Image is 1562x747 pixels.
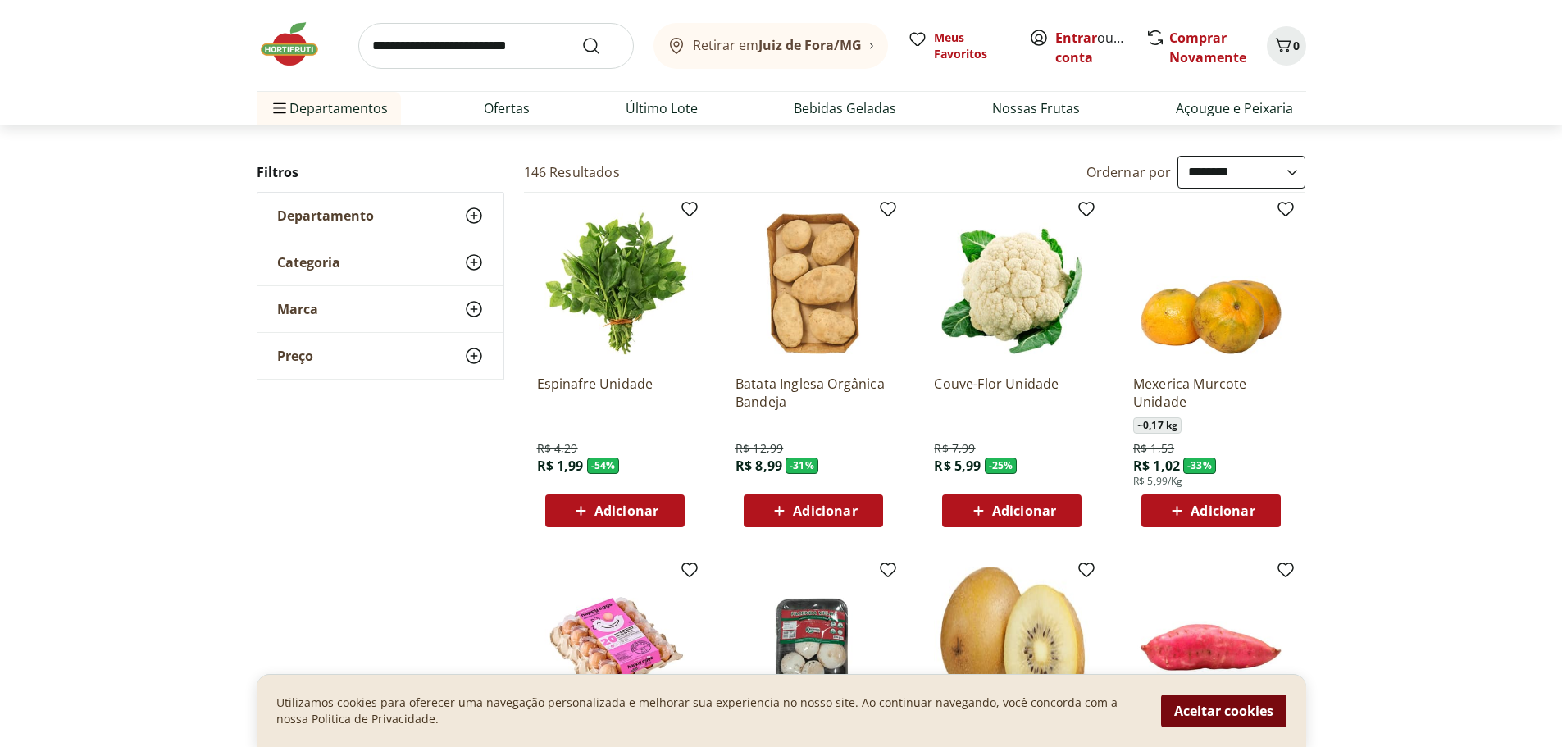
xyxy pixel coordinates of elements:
a: Ofertas [484,98,530,118]
span: R$ 1,02 [1133,457,1180,475]
a: Bebidas Geladas [794,98,896,118]
button: Categoria [257,239,503,285]
img: Espinafre Unidade [537,206,693,362]
button: Preço [257,333,503,379]
img: Ovos Vermelhos Happy Eggs com 20 unidades [537,567,693,722]
input: search [358,23,634,69]
a: Couve-Flor Unidade [934,375,1090,411]
span: R$ 4,29 [537,440,578,457]
button: Adicionar [942,494,1082,527]
b: Juiz de Fora/MG [758,36,862,54]
a: Comprar Novamente [1169,29,1246,66]
button: Adicionar [744,494,883,527]
img: Couve-Flor Unidade [934,206,1090,362]
span: R$ 7,99 [934,440,975,457]
button: Adicionar [1141,494,1281,527]
a: Entrar [1055,29,1097,47]
button: Adicionar [545,494,685,527]
span: R$ 1,99 [537,457,584,475]
img: Kiwi Gold Unidade [934,567,1090,722]
button: Menu [270,89,289,128]
img: Batata Inglesa Orgânica Bandeja [735,206,891,362]
span: Departamentos [270,89,388,128]
span: 0 [1293,38,1300,53]
span: R$ 5,99/Kg [1133,475,1183,488]
a: Meus Favoritos [908,30,1009,62]
span: ou [1055,28,1128,67]
a: Último Lote [626,98,698,118]
span: - 33 % [1183,458,1216,474]
img: Hortifruti [257,20,339,69]
a: Espinafre Unidade [537,375,693,411]
span: - 31 % [786,458,818,474]
button: Marca [257,286,503,332]
label: Ordernar por [1086,163,1172,181]
h2: Filtros [257,156,504,189]
img: Cogumelo Paris Orgânico 200g Unidade [735,567,891,722]
button: Departamento [257,193,503,239]
p: Utilizamos cookies para oferecer uma navegação personalizada e melhorar sua experiencia no nosso ... [276,695,1141,727]
span: R$ 8,99 [735,457,782,475]
img: Batata Doce Unidade [1133,567,1289,722]
a: Criar conta [1055,29,1145,66]
button: Carrinho [1267,26,1306,66]
span: - 25 % [985,458,1018,474]
span: Retirar em [693,38,862,52]
span: R$ 1,53 [1133,440,1174,457]
a: Açougue e Peixaria [1176,98,1293,118]
span: - 54 % [587,458,620,474]
span: Categoria [277,254,340,271]
span: Marca [277,301,318,317]
span: Adicionar [992,504,1056,517]
img: Mexerica Murcote Unidade [1133,206,1289,362]
button: Aceitar cookies [1161,695,1286,727]
button: Retirar emJuiz de Fora/MG [653,23,888,69]
span: Departamento [277,207,374,224]
a: Batata Inglesa Orgânica Bandeja [735,375,891,411]
span: R$ 5,99 [934,457,981,475]
span: Preço [277,348,313,364]
span: Adicionar [793,504,857,517]
a: Nossas Frutas [992,98,1080,118]
button: Submit Search [581,36,621,56]
a: Mexerica Murcote Unidade [1133,375,1289,411]
span: R$ 12,99 [735,440,783,457]
span: Adicionar [1191,504,1255,517]
span: Meus Favoritos [934,30,1009,62]
span: Adicionar [594,504,658,517]
h2: 146 Resultados [524,163,620,181]
span: ~ 0,17 kg [1133,417,1182,434]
